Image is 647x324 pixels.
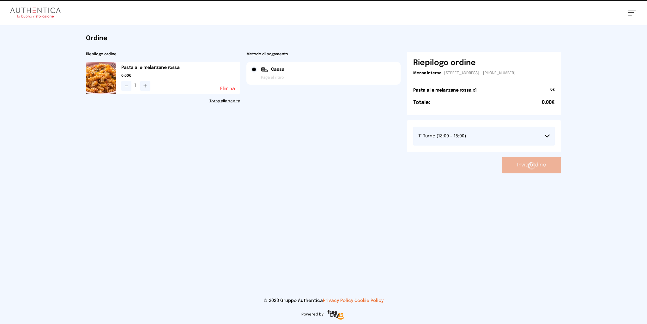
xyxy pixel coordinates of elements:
[413,87,477,93] h2: Pasta alle melanzane rossa x1
[413,58,476,68] h6: Riepilogo ordine
[121,64,240,71] h2: Pasta alle melanzane rossa
[261,75,284,80] span: Paga al ritiro
[354,298,384,303] a: Cookie Policy
[86,99,240,104] a: Torna alla scelta
[86,52,240,57] h2: Riepilogo ordine
[86,34,561,43] h1: Ordine
[246,52,401,57] h2: Metodo di pagamento
[10,8,61,18] img: logo.8f33a47.png
[220,87,235,91] button: Elimina
[134,82,138,90] span: 1
[323,298,353,303] a: Privacy Policy
[413,127,555,146] button: 1° Turno (13:00 - 15:00)
[413,71,441,75] span: Mensa interna
[10,297,637,304] p: © 2023 Gruppo Authentica
[413,99,430,106] h6: Totale:
[413,71,555,76] p: - [STREET_ADDRESS] - [PHONE_NUMBER]
[86,62,116,94] img: media
[550,87,555,96] span: 0€
[542,99,555,106] span: 0.00€
[326,309,346,321] img: logo-freeday.3e08031.png
[121,73,240,78] span: 0.00€
[301,312,323,317] span: Powered by
[418,134,466,138] span: 1° Turno (13:00 - 15:00)
[271,66,285,73] span: Cassa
